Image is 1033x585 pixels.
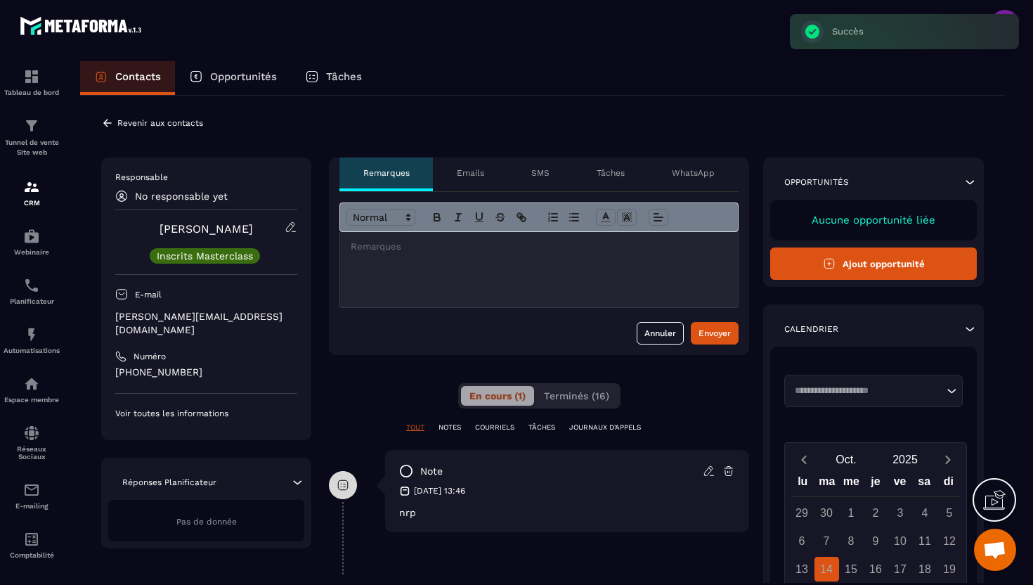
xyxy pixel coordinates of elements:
[791,472,815,496] div: lu
[4,471,60,520] a: emailemailE-mailing
[326,70,362,83] p: Tâches
[115,172,297,183] p: Responsable
[291,61,376,95] a: Tâches
[469,390,526,401] span: En cours (1)
[4,107,60,168] a: formationformationTunnel de vente Site web
[817,447,876,472] button: Open months overlay
[23,117,40,134] img: formation
[80,61,175,95] a: Contacts
[115,408,297,419] p: Voir toutes les informations
[784,323,838,335] p: Calendrier
[4,502,60,510] p: E-mailing
[457,167,484,179] p: Emails
[814,529,839,553] div: 7
[937,501,962,525] div: 5
[839,557,864,581] div: 15
[420,465,443,478] p: note
[784,214,963,226] p: Aucune opportunité liée
[839,472,864,496] div: me
[4,248,60,256] p: Webinaire
[115,310,297,337] p: [PERSON_NAME][EMAIL_ADDRESS][DOMAIN_NAME]
[974,529,1016,571] div: Ouvrir le chat
[672,167,715,179] p: WhatsApp
[790,501,814,525] div: 29
[770,247,977,280] button: Ajout opportunité
[864,557,888,581] div: 16
[876,447,935,472] button: Open years overlay
[913,557,937,581] div: 18
[210,70,277,83] p: Opportunités
[23,179,40,195] img: formation
[784,176,849,188] p: Opportunités
[4,347,60,354] p: Automatisations
[784,375,963,407] div: Search for option
[569,423,641,432] p: JOURNAUX D'APPELS
[864,501,888,525] div: 2
[912,472,937,496] div: sa
[839,529,864,553] div: 8
[115,366,297,379] p: [PHONE_NUMBER]
[115,70,161,83] p: Contacts
[888,501,913,525] div: 3
[544,390,609,401] span: Terminés (16)
[23,326,40,343] img: automations
[691,322,739,345] button: Envoyer
[4,551,60,559] p: Comptabilité
[790,529,814,553] div: 6
[4,89,60,96] p: Tableau de bord
[864,472,888,496] div: je
[135,289,162,300] p: E-mail
[790,384,943,398] input: Search for option
[23,228,40,245] img: automations
[888,472,912,496] div: ve
[175,61,291,95] a: Opportunités
[699,326,731,340] div: Envoyer
[20,13,146,39] img: logo
[936,472,961,496] div: di
[4,266,60,316] a: schedulerschedulerPlanificateur
[23,425,40,442] img: social-network
[399,507,735,518] p: nrp
[4,217,60,266] a: automationsautomationsWebinaire
[637,322,684,345] button: Annuler
[4,365,60,414] a: automationsautomationsEspace membre
[157,251,253,261] p: Inscrits Masterclass
[913,501,937,525] div: 4
[461,386,534,406] button: En cours (1)
[888,529,913,553] div: 10
[4,316,60,365] a: automationsautomationsAutomatisations
[414,485,465,496] p: [DATE] 13:46
[839,501,864,525] div: 1
[23,277,40,294] img: scheduler
[815,472,840,496] div: ma
[475,423,514,432] p: COURRIELS
[937,529,962,553] div: 12
[935,450,961,469] button: Next month
[531,167,550,179] p: SMS
[4,168,60,217] a: formationformationCRM
[4,199,60,207] p: CRM
[23,531,40,548] img: accountant
[4,414,60,471] a: social-networksocial-networkRéseaux Sociaux
[438,423,461,432] p: NOTES
[134,351,166,362] p: Numéro
[135,191,228,202] p: No responsable yet
[363,167,410,179] p: Remarques
[23,482,40,499] img: email
[535,386,618,406] button: Terminés (16)
[160,222,253,236] a: [PERSON_NAME]
[4,396,60,404] p: Espace membre
[597,167,625,179] p: Tâches
[23,68,40,85] img: formation
[406,423,424,432] p: TOUT
[4,58,60,107] a: formationformationTableau de bord
[814,557,839,581] div: 14
[23,375,40,392] img: automations
[4,445,60,461] p: Réseaux Sociaux
[176,517,237,527] span: Pas de donnée
[528,423,555,432] p: TÂCHES
[4,138,60,157] p: Tunnel de vente Site web
[117,118,203,128] p: Revenir aux contacts
[864,529,888,553] div: 9
[790,557,814,581] div: 13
